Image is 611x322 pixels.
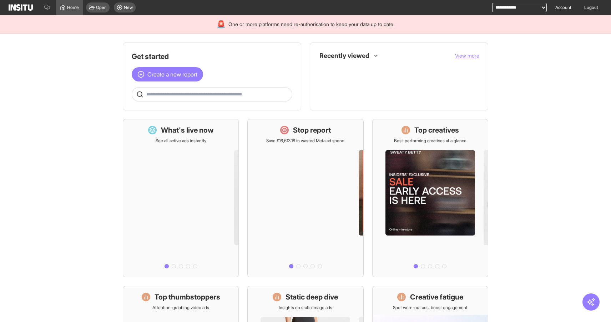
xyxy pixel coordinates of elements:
span: Home [67,5,79,10]
p: Insights on static image ads [279,305,332,311]
p: Best-performing creatives at a glance [394,138,466,144]
img: Logo [9,4,33,11]
h1: Get started [132,51,292,61]
span: New [124,5,133,10]
a: Top creativesBest-performing creatives at a glance [372,119,488,277]
span: One or more platforms need re-authorisation to keep your data up to date. [228,21,394,28]
h1: What's live now [161,125,214,135]
button: View more [455,52,479,59]
a: What's live nowSee all active ads instantly [123,119,239,277]
p: Save £16,613.18 in wasted Meta ad spend [266,138,344,144]
h1: Static deep dive [286,292,338,302]
h1: Top creatives [414,125,459,135]
p: See all active ads instantly [156,138,206,144]
a: Stop reportSave £16,613.18 in wasted Meta ad spend [247,119,363,277]
p: Attention-grabbing video ads [152,305,209,311]
div: 🚨 [217,19,226,29]
span: Create a new report [147,70,197,79]
h1: Top thumbstoppers [155,292,220,302]
span: Open [96,5,107,10]
h1: Stop report [293,125,331,135]
button: Create a new report [132,67,203,81]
